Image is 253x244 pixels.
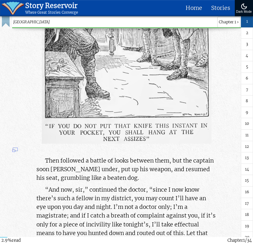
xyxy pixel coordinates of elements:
[241,27,253,39] a: 2
[1,238,12,243] span: 2.9%
[245,201,249,207] span: 17
[241,16,253,27] a: 1
[245,189,249,195] span: 16
[25,2,78,10] div: Story Reservoir
[241,107,253,118] a: 9
[245,223,249,229] span: 19
[241,50,253,62] a: 4
[241,232,253,243] a: 20
[241,84,253,96] a: 7
[241,61,253,73] a: 5
[236,10,252,14] div: Dark Mode
[13,19,215,25] span: [GEOGRAPHIC_DATA]
[241,164,253,175] a: 14
[245,121,249,127] span: 10
[1,237,21,244] div: read
[241,39,253,50] a: 3
[2,2,24,15] img: icon of book with waver spilling out.
[25,10,78,15] div: Where Great Stories Converge
[245,234,249,240] span: 20
[241,95,253,107] a: 8
[241,187,253,198] a: 16
[241,152,253,164] a: 13
[245,132,249,138] span: 11
[241,198,253,210] a: 17
[245,178,249,184] span: 15
[227,237,252,244] div: Chapter /34
[246,75,248,81] span: 6
[245,166,249,172] span: 14
[243,238,245,243] span: 1
[246,87,248,93] span: 7
[245,155,249,161] span: 13
[240,3,248,10] img: Turn On Dark Mode
[241,221,253,232] a: 19
[246,110,248,116] span: 9
[245,144,249,150] span: 12
[217,17,240,28] span: Chapter 1 ›
[246,64,248,70] span: 5
[246,30,248,36] span: 2
[246,41,248,47] span: 3
[241,73,253,84] a: 6
[246,98,248,104] span: 8
[241,141,253,153] a: 12
[241,130,253,141] a: 11
[36,156,216,182] p: Then followed a battle of looks between them, but the captain soon [PERSON_NAME] under, put up hi...
[241,209,253,221] a: 18
[245,212,249,218] span: 18
[241,118,253,130] a: 10
[246,19,248,25] span: 1
[241,175,253,187] a: 15
[246,53,248,59] span: 4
